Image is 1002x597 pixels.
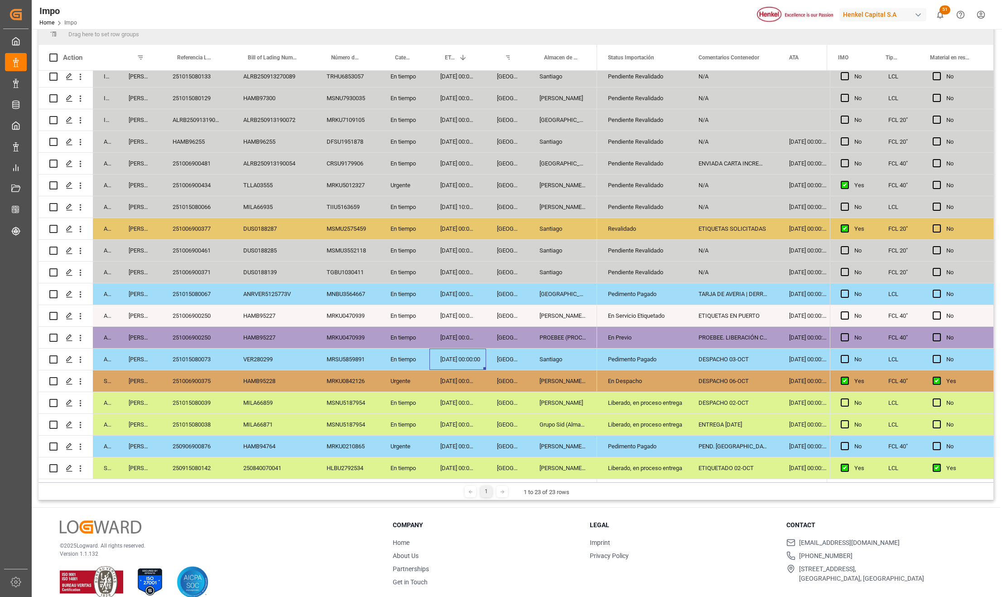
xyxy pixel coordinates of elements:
[93,196,118,218] div: Arrived
[529,349,597,370] div: Santiago
[39,283,597,305] div: Press SPACE to select this row.
[877,66,922,87] div: LCL
[39,327,597,349] div: Press SPACE to select this row.
[93,349,118,370] div: Arrived
[393,565,429,573] a: Partnerships
[393,552,419,559] a: About Us
[930,5,950,25] button: show 51 new notifications
[39,392,597,414] div: Press SPACE to select this row.
[232,196,316,218] div: MILA66935
[380,109,429,131] div: En tiempo
[93,392,118,413] div: Arrived
[688,196,778,218] div: N/A
[393,578,428,586] a: Get in Touch
[380,262,429,283] div: En tiempo
[39,436,597,457] div: Press SPACE to select this row.
[93,370,118,392] div: Storage
[380,349,429,370] div: En tiempo
[830,305,993,327] div: Press SPACE to select this row.
[380,370,429,392] div: Urgente
[688,66,778,87] div: N/A
[162,109,232,131] div: ALRB250913190072
[830,175,993,196] div: Press SPACE to select this row.
[529,153,597,174] div: [GEOGRAPHIC_DATA]
[118,457,162,479] div: [PERSON_NAME]
[688,392,778,413] div: DESPACHO 02-OCT
[789,54,799,61] span: ATA
[939,5,950,15] span: 51
[118,196,162,218] div: [PERSON_NAME]
[93,175,118,196] div: Arrived
[316,457,380,479] div: HLBU2792534
[529,87,597,109] div: [PERSON_NAME]
[429,283,486,305] div: [DATE] 00:00:00
[316,349,380,370] div: MRSU5859891
[529,327,597,348] div: PROEBEE (PROCESOS DE ENVASADO, BLISTEO Y EMPAQUES ESPECIALES S.
[118,153,162,174] div: [PERSON_NAME]
[429,262,486,283] div: [DATE] 00:00:00
[316,153,380,174] div: CRSU9179906
[830,218,993,240] div: Press SPACE to select this row.
[93,66,118,87] div: In progress
[830,370,993,392] div: Press SPACE to select this row.
[688,262,778,283] div: N/A
[429,436,486,457] div: [DATE] 00:00:00
[232,327,316,348] div: HAMB95227
[429,218,486,239] div: [DATE] 00:00:00
[429,305,486,326] div: [DATE] 00:00:00
[248,54,297,61] span: Bill of Lading Number
[778,196,838,218] div: [DATE] 00:00:00
[429,414,486,435] div: [DATE] 00:00:00
[232,349,316,370] div: VER280299
[778,327,838,348] div: [DATE] 00:00:00
[162,457,232,479] div: 250915080142
[877,283,922,305] div: LCL
[529,109,597,131] div: [GEOGRAPHIC_DATA]
[232,414,316,435] div: MILA66871
[877,370,922,392] div: FCL 40"
[393,539,409,546] a: Home
[429,66,486,87] div: [DATE] 00:00:00
[688,131,778,152] div: N/A
[395,54,410,61] span: Categoría
[877,153,922,174] div: FCL 40"
[688,349,778,370] div: DESPACHO 03-OCT
[486,109,529,131] div: [GEOGRAPHIC_DATA]
[93,327,118,348] div: Arrived
[590,552,629,559] a: Privacy Policy
[688,327,778,348] div: PROEBEE. LIBERACIÓN CON UVA
[486,66,529,87] div: [GEOGRAPHIC_DATA]
[486,240,529,261] div: [GEOGRAPHIC_DATA]
[486,283,529,305] div: [GEOGRAPHIC_DATA]
[118,66,162,87] div: [PERSON_NAME]
[778,414,838,435] div: [DATE] 00:00:00
[118,175,162,196] div: [PERSON_NAME]
[380,327,429,348] div: En tiempo
[232,436,316,457] div: HAMB94764
[486,370,529,392] div: [GEOGRAPHIC_DATA]
[118,131,162,152] div: [PERSON_NAME]
[688,436,778,457] div: PEND. [GEOGRAPHIC_DATA]
[429,131,486,152] div: [DATE] 00:00:00
[688,457,778,479] div: ETIQUETADO 02-OCT
[529,305,597,326] div: [PERSON_NAME] Tlalnepantla
[877,414,922,435] div: LCL
[486,175,529,196] div: [GEOGRAPHIC_DATA]
[60,520,141,534] img: Logward Logo
[380,175,429,196] div: Urgente
[877,392,922,413] div: LCL
[118,240,162,261] div: [PERSON_NAME]
[162,283,232,305] div: 251015080067
[877,109,922,131] div: FCL 20"
[380,457,429,479] div: En tiempo
[830,327,993,349] div: Press SPACE to select this row.
[118,218,162,239] div: [PERSON_NAME]
[688,305,778,326] div: ETIQUETAS EN PUERTO
[162,175,232,196] div: 251006900434
[830,109,993,131] div: Press SPACE to select this row.
[877,327,922,348] div: FCL 40"
[688,87,778,109] div: N/A
[688,109,778,131] div: N/A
